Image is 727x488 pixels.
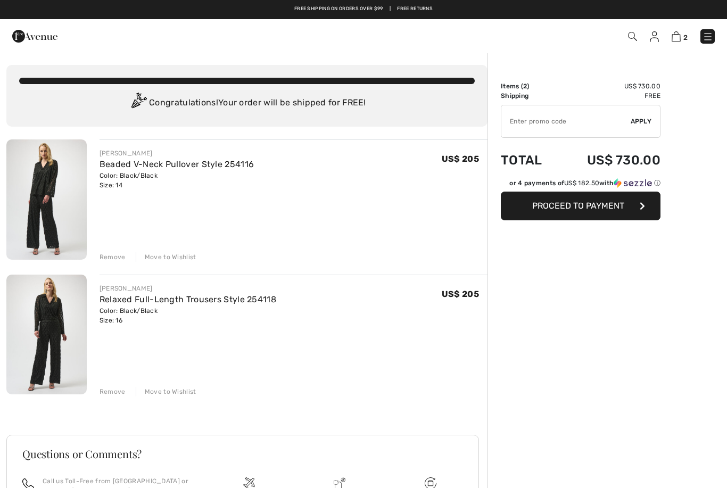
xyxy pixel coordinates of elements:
[390,5,391,13] span: |
[100,284,276,293] div: [PERSON_NAME]
[501,142,558,178] td: Total
[100,387,126,396] div: Remove
[100,252,126,262] div: Remove
[672,31,681,42] img: Shopping Bag
[501,192,660,220] button: Proceed to Payment
[136,252,196,262] div: Move to Wishlist
[128,93,149,114] img: Congratulation2.svg
[100,159,254,169] a: Beaded V-Neck Pullover Style 254116
[397,5,433,13] a: Free Returns
[558,91,660,101] td: Free
[12,30,57,40] a: 1ère Avenue
[631,117,652,126] span: Apply
[100,294,276,304] a: Relaxed Full-Length Trousers Style 254118
[442,154,479,164] span: US$ 205
[628,32,637,41] img: Search
[672,30,688,43] a: 2
[650,31,659,42] img: My Info
[100,306,276,325] div: Color: Black/Black Size: 16
[501,105,631,137] input: Promo code
[523,82,527,90] span: 2
[136,387,196,396] div: Move to Wishlist
[501,91,558,101] td: Shipping
[558,142,660,178] td: US$ 730.00
[683,34,688,42] span: 2
[532,201,624,211] span: Proceed to Payment
[100,148,254,158] div: [PERSON_NAME]
[509,178,660,188] div: or 4 payments of with
[614,178,652,188] img: Sezzle
[19,93,475,114] div: Congratulations! Your order will be shipped for FREE!
[22,449,463,459] h3: Questions or Comments?
[558,81,660,91] td: US$ 730.00
[6,275,87,395] img: Relaxed Full-Length Trousers Style 254118
[294,5,383,13] a: Free shipping on orders over $99
[12,26,57,47] img: 1ère Avenue
[501,81,558,91] td: Items ( )
[703,31,713,42] img: Menu
[501,178,660,192] div: or 4 payments ofUS$ 182.50withSezzle Click to learn more about Sezzle
[564,179,599,187] span: US$ 182.50
[442,289,479,299] span: US$ 205
[100,171,254,190] div: Color: Black/Black Size: 14
[6,139,87,260] img: Beaded V-Neck Pullover Style 254116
